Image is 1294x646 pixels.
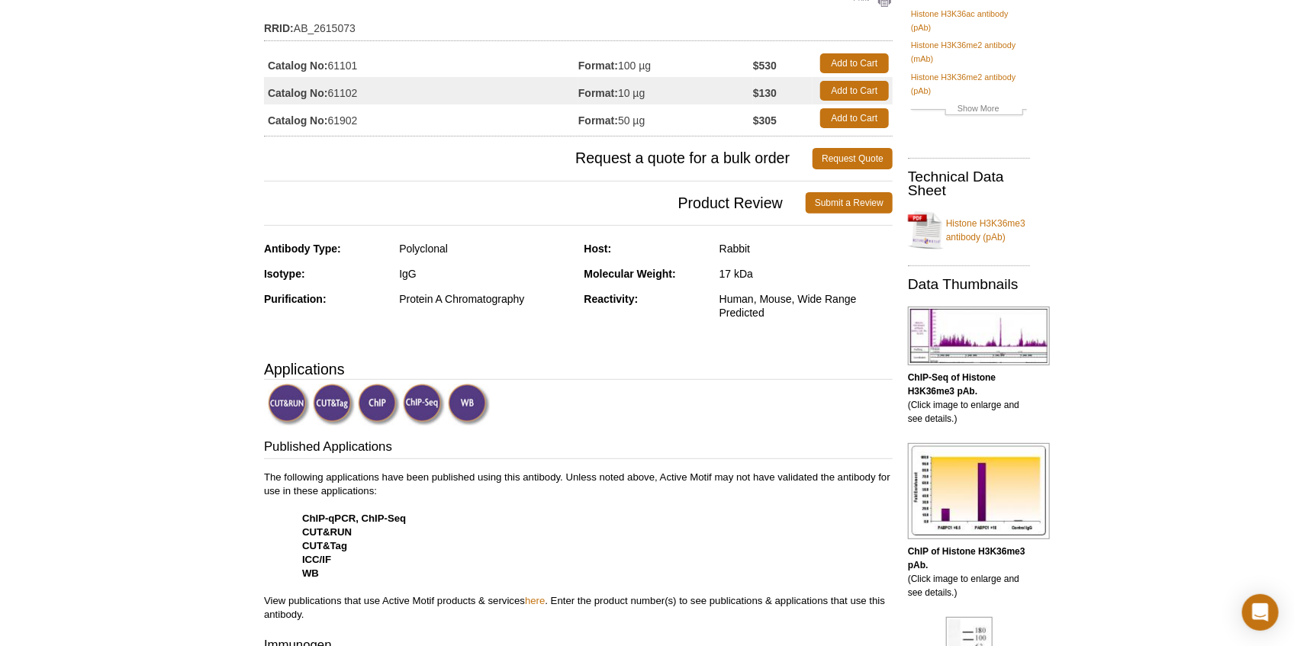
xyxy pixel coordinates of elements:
[313,384,355,426] img: CUT&Tag Validated
[908,307,1050,365] img: Histone H3K36me3 antibody (pAb) tested by ChIP-Seq.
[820,108,889,128] a: Add to Cart
[753,86,777,100] strong: $130
[911,101,1027,119] a: Show More
[719,267,893,281] div: 17 kDa
[908,170,1030,198] h2: Technical Data Sheet
[302,513,406,524] strong: ChIP-qPCR, ChIP-Seq
[264,293,327,305] strong: Purification:
[1242,594,1279,631] div: Open Intercom Messenger
[908,371,1030,426] p: (Click image to enlarge and see details.)
[525,595,545,606] a: here
[399,267,572,281] div: IgG
[268,114,328,127] strong: Catalog No:
[911,38,1027,66] a: Histone H3K36me2 antibody (mAb)
[753,114,777,127] strong: $305
[908,545,1030,599] p: (Click image to enlarge and see details.)
[302,567,319,579] strong: WB
[908,278,1030,291] h2: Data Thumbnails
[264,12,893,37] td: AB_2615073
[302,554,331,565] strong: ICC/IF
[908,372,996,397] b: ChIP-Seq of Histone H3K36me3 pAb.
[806,192,893,214] a: Submit a Review
[268,384,310,426] img: CUT&RUN Validated
[448,384,490,426] img: Western Blot Validated
[264,21,294,35] strong: RRID:
[268,59,328,72] strong: Catalog No:
[813,148,893,169] a: Request Quote
[753,59,777,72] strong: $530
[578,59,618,72] strong: Format:
[399,292,572,306] div: Protein A Chromatography
[584,293,639,305] strong: Reactivity:
[264,77,578,104] td: 61102
[268,86,328,100] strong: Catalog No:
[584,268,676,280] strong: Molecular Weight:
[578,77,753,104] td: 10 µg
[719,242,893,256] div: Rabbit
[358,384,400,426] img: ChIP Validated
[264,268,305,280] strong: Isotype:
[403,384,445,426] img: ChIP-Seq Validated
[911,7,1027,34] a: Histone H3K36ac antibody (pAb)
[302,526,352,538] strong: CUT&RUN
[820,81,889,101] a: Add to Cart
[584,243,612,255] strong: Host:
[908,546,1025,570] b: ChIP of Histone H3K36me3 pAb.
[264,104,578,132] td: 61902
[264,148,813,169] span: Request a quote for a bulk order
[578,104,753,132] td: 50 µg
[399,242,572,256] div: Polyclonal
[264,50,578,77] td: 61101
[578,86,618,100] strong: Format:
[719,292,893,320] div: Human, Mouse, Wide Range Predicted
[578,50,753,77] td: 100 µg
[264,358,893,381] h3: Applications
[908,207,1030,253] a: Histone H3K36me3 antibody (pAb)
[820,53,889,73] a: Add to Cart
[911,70,1027,98] a: Histone H3K36me2 antibody (pAb)
[578,114,618,127] strong: Format:
[264,243,341,255] strong: Antibody Type:
[302,540,347,551] strong: CUT&Tag
[264,438,893,459] h3: Published Applications
[264,192,806,214] span: Product Review
[264,471,893,622] p: The following applications have been published using this antibody. Unless noted above, Active Mo...
[908,443,1050,539] img: Histone H3K36me3 antibody (pAb) tested by ChIP.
